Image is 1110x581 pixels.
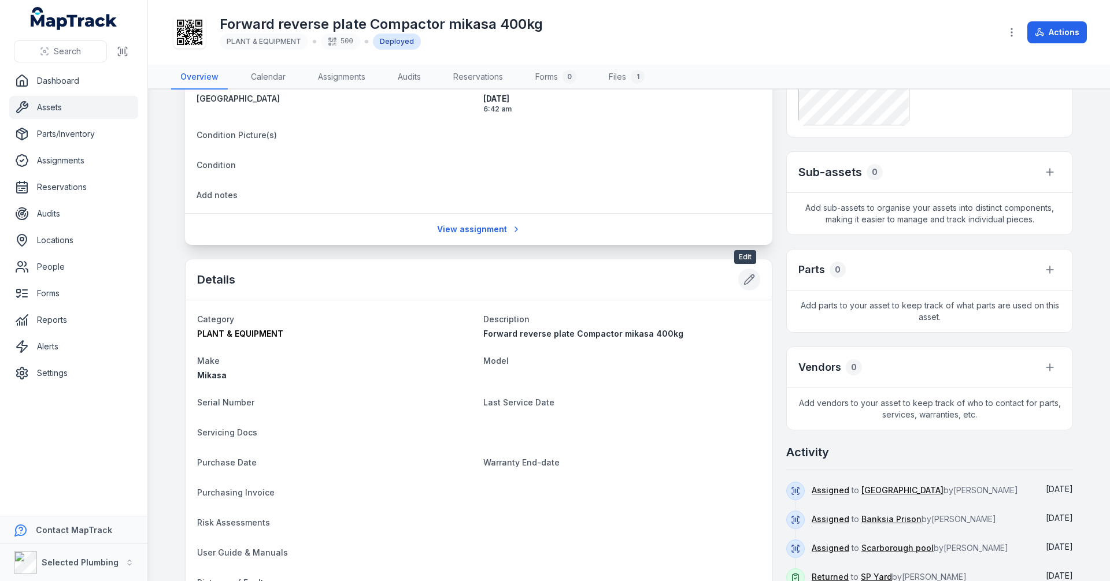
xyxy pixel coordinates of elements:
[9,149,138,172] a: Assignments
[242,65,295,90] a: Calendar
[197,329,283,338] span: PLANT & EQUIPMENT
[9,229,138,252] a: Locations
[812,542,849,554] a: Assigned
[9,282,138,305] a: Forms
[197,548,288,557] span: User Guide & Manuals
[54,46,81,57] span: Search
[812,485,1018,495] span: to by [PERSON_NAME]
[600,65,654,90] a: Files1
[9,362,138,385] a: Settings
[197,397,254,407] span: Serial Number
[798,262,825,278] h3: Parts
[798,164,862,180] h2: Sub-assets
[483,397,554,407] span: Last Service Date
[36,525,112,535] strong: Contact MapTrack
[9,335,138,358] a: Alerts
[309,65,375,90] a: Assignments
[734,250,756,264] span: Edit
[197,427,257,437] span: Servicing Docs
[483,93,761,105] span: [DATE]
[388,65,430,90] a: Audits
[14,40,107,62] button: Search
[430,218,528,240] a: View assignment
[197,160,236,170] span: Condition
[1046,542,1073,552] span: [DATE]
[220,15,543,33] h1: Forward reverse plate Compactor mikasa 400kg
[483,314,530,324] span: Description
[227,37,301,46] span: PLANT & EQUIPMENT
[197,93,474,105] a: [GEOGRAPHIC_DATA]
[9,176,138,199] a: Reservations
[1046,484,1073,494] time: 9/18/2025, 6:42:33 AM
[9,122,138,146] a: Parts/Inventory
[812,485,849,496] a: Assigned
[197,130,277,140] span: Condition Picture(s)
[483,329,683,338] span: Forward reverse plate Compactor mikasa 400kg
[786,444,829,460] h2: Activity
[197,517,270,527] span: Risk Assessments
[42,557,119,567] strong: Selected Plumbing
[526,65,586,90] a: Forms0
[787,388,1072,430] span: Add vendors to your asset to keep track of who to contact for parts, services, warranties, etc.
[197,370,227,380] span: Mikasa
[867,164,883,180] div: 0
[1046,571,1073,580] span: [DATE]
[798,359,841,375] h3: Vendors
[321,33,360,50] div: 500
[197,271,235,288] h2: Details
[1046,571,1073,580] time: 5/13/2025, 12:59:46 PM
[787,290,1072,332] span: Add parts to your asset to keep track of what parts are used on this asset.
[812,514,996,524] span: to by [PERSON_NAME]
[483,105,761,114] span: 6:42 am
[197,94,280,103] span: [GEOGRAPHIC_DATA]
[197,314,234,324] span: Category
[861,513,922,525] a: Banksia Prison
[846,359,862,375] div: 0
[9,255,138,278] a: People
[483,93,761,114] time: 9/18/2025, 6:42:33 AM
[1046,542,1073,552] time: 7/1/2025, 8:21:16 AM
[444,65,512,90] a: Reservations
[830,262,846,278] div: 0
[197,190,238,200] span: Add notes
[812,543,1008,553] span: to by [PERSON_NAME]
[9,96,138,119] a: Assets
[197,487,275,497] span: Purchasing Invoice
[9,308,138,332] a: Reports
[1027,21,1087,43] button: Actions
[1046,513,1073,523] time: 7/17/2025, 8:26:34 AM
[197,356,220,366] span: Make
[861,485,943,496] a: [GEOGRAPHIC_DATA]
[787,193,1072,234] span: Add sub-assets to organise your assets into distinct components, making it easier to manage and t...
[483,457,560,467] span: Warranty End-date
[197,457,257,467] span: Purchase Date
[631,70,645,84] div: 1
[1046,484,1073,494] span: [DATE]
[31,7,117,30] a: MapTrack
[563,70,576,84] div: 0
[9,202,138,225] a: Audits
[1046,513,1073,523] span: [DATE]
[861,542,934,554] a: Scarborough pool
[812,513,849,525] a: Assigned
[373,33,421,50] div: Deployed
[171,65,228,90] a: Overview
[483,356,509,366] span: Model
[9,69,138,92] a: Dashboard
